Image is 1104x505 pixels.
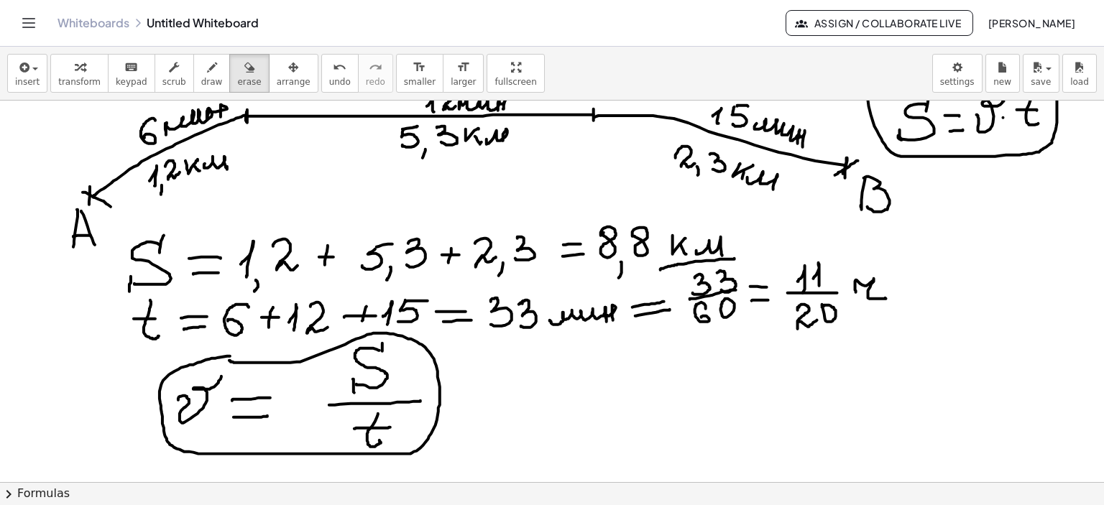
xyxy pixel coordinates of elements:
span: insert [15,77,40,87]
button: Assign / Collaborate Live [786,10,973,36]
button: scrub [155,54,194,93]
span: transform [58,77,101,87]
button: Toggle navigation [17,11,40,34]
span: [PERSON_NAME] [988,17,1075,29]
span: fullscreen [494,77,536,87]
span: smaller [404,77,436,87]
span: draw [201,77,223,87]
span: larger [451,77,476,87]
span: keypad [116,77,147,87]
span: arrange [277,77,310,87]
span: erase [237,77,261,87]
span: load [1070,77,1089,87]
button: [PERSON_NAME] [976,10,1087,36]
button: undoundo [321,54,359,93]
i: redo [369,59,382,76]
button: settings [932,54,983,93]
button: keyboardkeypad [108,54,155,93]
button: erase [229,54,269,93]
button: load [1062,54,1097,93]
span: undo [329,77,351,87]
span: Assign / Collaborate Live [798,17,961,29]
i: keyboard [124,59,138,76]
i: format_size [456,59,470,76]
span: settings [940,77,975,87]
button: transform [50,54,109,93]
button: draw [193,54,231,93]
button: new [985,54,1020,93]
span: save [1031,77,1051,87]
span: scrub [162,77,186,87]
i: undo [333,59,346,76]
i: format_size [413,59,426,76]
button: save [1023,54,1059,93]
button: format_sizesmaller [396,54,443,93]
a: Whiteboards [57,16,129,30]
button: insert [7,54,47,93]
span: redo [366,77,385,87]
button: redoredo [358,54,393,93]
button: format_sizelarger [443,54,484,93]
span: new [993,77,1011,87]
button: arrange [269,54,318,93]
button: fullscreen [487,54,544,93]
